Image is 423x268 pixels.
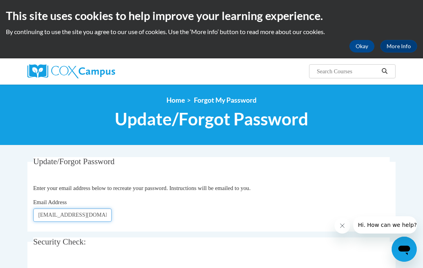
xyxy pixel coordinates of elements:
span: Update/Forgot Password [115,109,308,129]
h2: This site uses cookies to help improve your learning experience. [6,8,417,24]
a: Home [166,96,185,104]
span: Email Address [33,199,67,205]
span: Security Check: [33,237,86,246]
span: Forgot My Password [194,96,257,104]
a: Cox Campus [27,64,142,78]
iframe: Button to launch messaging window [392,237,417,262]
img: Cox Campus [27,64,115,78]
input: Email [33,208,112,222]
input: Search Courses [316,67,379,76]
span: Update/Forgot Password [33,157,115,166]
button: Okay [349,40,374,53]
iframe: Close message [334,218,350,234]
span: Enter your email address below to recreate your password. Instructions will be emailed to you. [33,185,251,191]
p: By continuing to use the site you agree to our use of cookies. Use the ‘More info’ button to read... [6,27,417,36]
iframe: Message from company [353,216,417,234]
a: More Info [380,40,417,53]
button: Search [379,67,390,76]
